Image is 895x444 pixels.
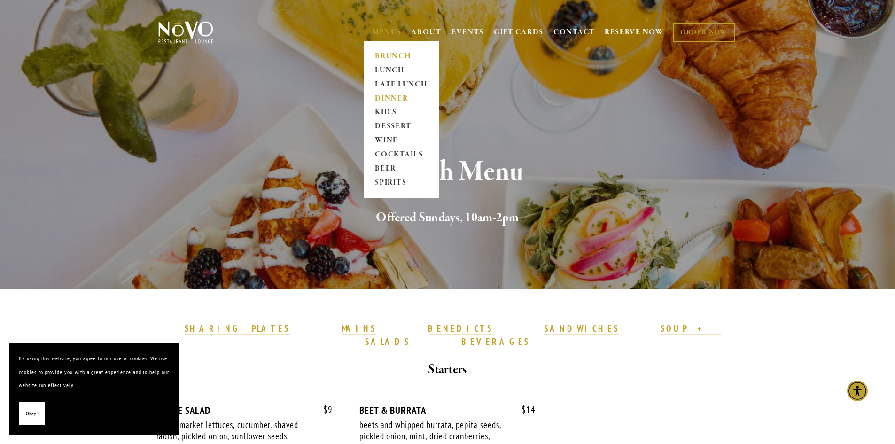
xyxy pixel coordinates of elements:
span: 14 [512,405,536,415]
a: ABOUT [411,28,442,37]
a: MAINS [342,323,377,335]
a: LATE LUNCH [372,78,431,92]
a: ORDER NOW [673,23,734,42]
a: LUNCH [372,63,431,78]
strong: Starters [428,361,467,378]
div: Accessibility Menu [847,381,868,401]
a: SOUP + SALADS [365,323,721,348]
div: HOUSE SALAD [156,405,333,416]
a: CONTACT [553,23,595,41]
strong: BENEDICTS [428,323,493,334]
a: WINE [372,134,431,148]
span: 9 [314,405,333,415]
h1: Brunch Menu [174,157,722,187]
a: GIFT CARDS [494,23,544,41]
a: SANDWICHES [544,323,619,335]
strong: BEVERAGES [461,336,530,347]
a: EVENTS [451,28,484,37]
a: COCKTAILS [372,148,431,162]
span: $ [521,404,526,415]
a: DINNER [372,92,431,106]
a: MENUS [372,28,402,37]
a: SHARING PLATES [185,323,290,335]
a: KID'S [372,106,431,120]
a: BEVERAGES [461,336,530,348]
strong: SHARING PLATES [185,323,290,334]
span: Okay! [26,407,38,421]
p: By using this website, you agree to our use of cookies. We use cookies to provide you with a grea... [19,352,169,392]
button: Okay! [19,402,45,426]
span: $ [323,404,328,415]
strong: SANDWICHES [544,323,619,334]
img: Novo Restaurant &amp; Lounge [156,21,215,44]
a: BRUNCH [372,49,431,63]
a: SPIRITS [372,176,431,190]
section: Cookie banner [9,343,179,435]
a: BEER [372,162,431,176]
a: DESSERT [372,120,431,134]
a: RESERVE NOW [605,23,664,41]
a: BENEDICTS [428,323,493,335]
strong: MAINS [342,323,377,334]
h2: Offered Sundays, 10am-2pm [174,208,722,228]
div: BEET & BURRATA [359,405,536,416]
